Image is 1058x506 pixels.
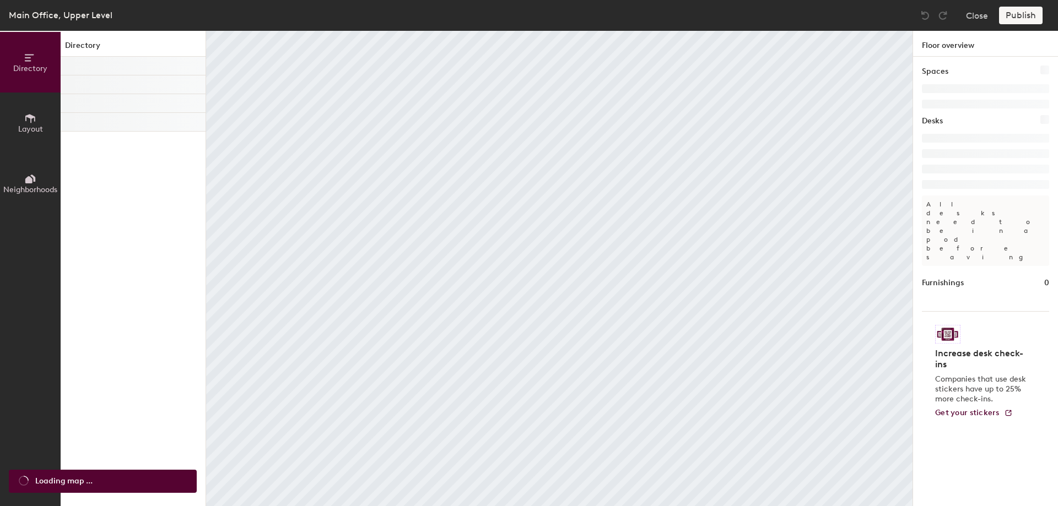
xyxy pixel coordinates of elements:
[35,475,93,487] span: Loading map ...
[9,8,112,22] div: Main Office, Upper Level
[922,195,1049,266] p: All desks need to be in a pod before saving
[913,31,1058,57] h1: Floor overview
[920,10,931,21] img: Undo
[1044,277,1049,289] h1: 0
[966,7,988,24] button: Close
[922,115,943,127] h1: Desks
[61,40,206,57] h1: Directory
[935,409,1013,418] a: Get your stickers
[18,124,43,134] span: Layout
[206,31,913,506] canvas: Map
[935,348,1029,370] h4: Increase desk check-ins
[935,408,1000,417] span: Get your stickers
[935,374,1029,404] p: Companies that use desk stickers have up to 25% more check-ins.
[922,277,964,289] h1: Furnishings
[935,325,960,344] img: Sticker logo
[3,185,57,194] span: Neighborhoods
[922,66,948,78] h1: Spaces
[937,10,948,21] img: Redo
[13,64,47,73] span: Directory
